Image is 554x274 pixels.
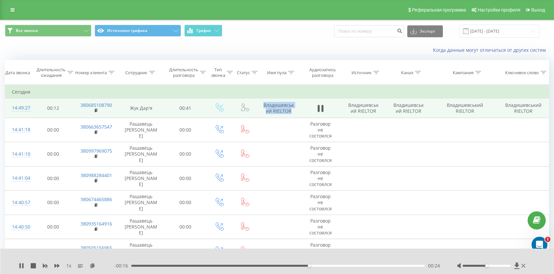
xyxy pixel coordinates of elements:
div: Номер клиента [75,70,107,76]
div: 14:41:04 [12,172,25,185]
td: 00:00 [165,239,206,263]
td: Владишевський RIELTOR [386,99,431,118]
td: 00:41 [165,99,206,118]
a: 380505156965 [80,245,112,251]
td: 00:00 [32,191,74,215]
a: 380935164916 [80,221,112,227]
span: Все звонки [16,28,38,33]
td: Рашавець [PERSON_NAME] [117,191,164,215]
div: Accessibility label [485,264,488,267]
div: 14:41:10 [12,148,25,161]
td: Владишевський RIELTOR [431,99,499,118]
div: 14:40:50 [12,221,25,233]
span: График [197,28,211,33]
div: Ключевое слово [505,70,539,76]
button: Все звонки [5,25,91,37]
div: Источник [352,70,372,76]
td: Рашавець [PERSON_NAME] [117,166,164,191]
div: 14:49:27 [12,102,25,114]
td: Рашавець [PERSON_NAME] [117,215,164,239]
div: Длительность ожидания [37,67,66,78]
td: 00:00 [165,166,206,191]
span: 1 [545,237,550,242]
button: Источники трафика [95,25,181,37]
iframe: Intercom live chat [532,237,547,253]
td: Сегодня [5,85,549,99]
td: Рашавець [PERSON_NAME] [117,142,164,167]
td: Рашавець [PERSON_NAME] [117,118,164,142]
div: Кампания [453,70,474,76]
span: Настройки профиля [477,7,520,13]
td: 00:00 [32,142,74,167]
span: Разговор не состоялся [309,121,332,139]
td: 00:00 [32,215,74,239]
a: 380685108790 [80,102,112,108]
span: 1 x [66,262,71,269]
a: Когда данные могут отличаться от других систем [433,47,549,53]
div: Канал [401,70,413,76]
td: Рашавець [PERSON_NAME] [117,239,164,263]
input: Поиск по номеру [334,25,404,37]
div: 14:41:18 [12,123,25,136]
td: 00:00 [32,118,74,142]
button: Экспорт [407,25,443,37]
span: Разговор не состоялся [309,169,332,187]
td: 00:12 [32,99,74,118]
div: Accessibility label [308,264,311,267]
div: 14:40:44 [12,245,25,258]
span: - 00:16 [114,262,131,269]
td: Владишевський RIELTOR [341,99,386,118]
div: Дата звонка [5,70,30,76]
div: Длительность разговора [169,67,198,78]
div: Аудиозапись разговора [306,67,339,78]
td: 00:00 [32,239,74,263]
td: 00:00 [165,118,206,142]
span: Разговор не состоялся [309,218,332,236]
td: 00:00 [165,215,206,239]
td: 00:00 [165,191,206,215]
div: Имя пула [267,70,287,76]
div: Тип звонка [211,67,225,78]
td: 00:00 [165,142,206,167]
td: Владишевський RIELTOR [257,99,300,118]
a: 380997969075 [80,148,112,154]
a: 380663657547 [80,124,112,130]
a: 380988284401 [80,172,112,178]
a: 380674465886 [80,196,112,202]
span: Разговор не состоялся [309,145,332,163]
button: График [184,25,222,37]
div: 14:40:57 [12,196,25,209]
td: Владишевський RIELTOR [498,99,549,118]
td: Жук Дар'я [117,99,164,118]
span: Выход [531,7,545,13]
div: Сотрудник [125,70,147,76]
td: 00:00 [32,166,74,191]
span: Разговор не состоялся [309,193,332,211]
span: Реферальная программа [412,7,466,13]
div: Статус [237,70,250,76]
span: Разговор не состоялся [309,242,332,260]
span: 00:24 [428,262,440,269]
